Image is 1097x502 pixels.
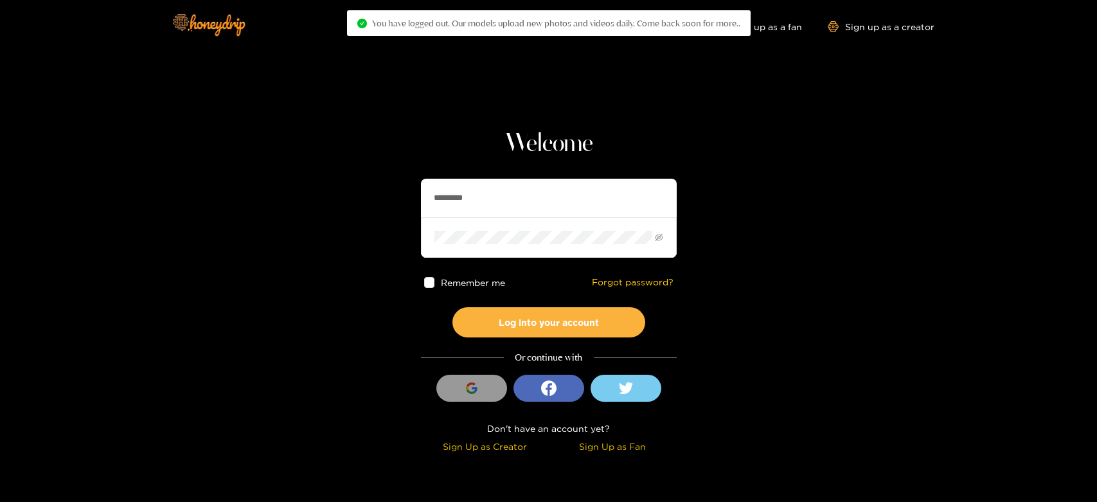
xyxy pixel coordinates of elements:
[421,421,677,436] div: Don't have an account yet?
[552,439,673,454] div: Sign Up as Fan
[452,307,645,337] button: Log into your account
[421,350,677,365] div: Or continue with
[441,278,505,287] span: Remember me
[421,129,677,159] h1: Welcome
[357,19,367,28] span: check-circle
[372,18,740,28] span: You have logged out. Our models upload new photos and videos daily. Come back soon for more..
[714,21,802,32] a: Sign up as a fan
[424,439,546,454] div: Sign Up as Creator
[592,277,673,288] a: Forgot password?
[655,233,663,242] span: eye-invisible
[828,21,934,32] a: Sign up as a creator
